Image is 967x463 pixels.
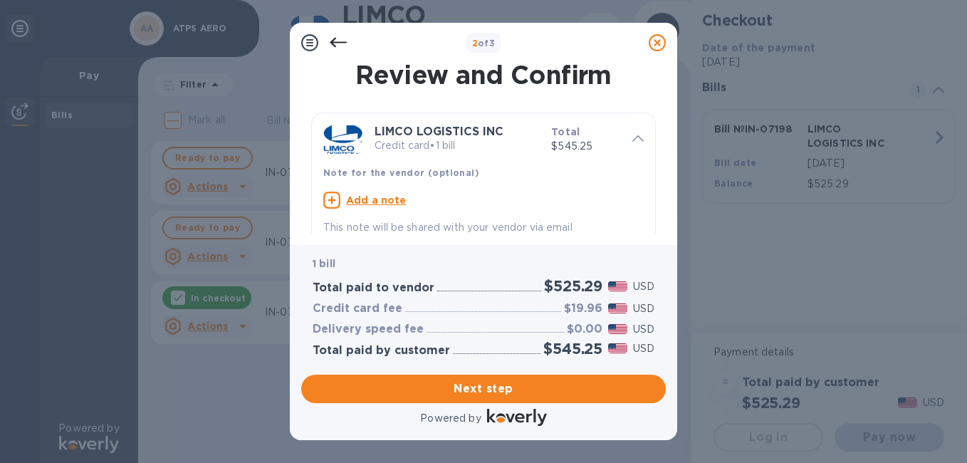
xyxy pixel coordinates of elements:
img: USD [608,303,627,313]
h1: Review and Confirm [308,60,659,90]
img: USD [608,343,627,353]
div: LIMCO LOGISTICS INCCredit card•1 billTotal$545.25Note for the vendor (optional)Add a noteThis not... [323,125,644,235]
span: Next step [313,380,654,397]
h3: Total paid by customer [313,344,450,358]
span: 2 [472,38,478,48]
h3: Total paid to vendor [313,281,434,295]
p: This note will be shared with your vendor via email [323,220,644,235]
u: Add a note [346,194,407,206]
p: USD [633,322,654,337]
h3: Credit card fee [313,302,402,316]
b: LIMCO LOGISTICS INC [375,125,503,138]
h3: Delivery speed fee [313,323,424,336]
b: Note for the vendor (optional) [323,167,479,178]
p: USD [633,341,654,356]
h2: $545.25 [543,340,602,358]
h3: $19.96 [564,302,602,316]
p: USD [633,279,654,294]
b: 1 bill [313,258,335,269]
img: USD [608,281,627,291]
h3: $0.00 [567,323,602,336]
button: Next step [301,375,666,403]
img: Logo [487,409,547,426]
p: USD [633,301,654,316]
h2: $525.29 [544,277,602,295]
p: Powered by [420,411,481,426]
b: Total [551,126,580,137]
b: of 3 [472,38,496,48]
p: $545.25 [551,139,621,154]
img: USD [608,324,627,334]
p: Credit card • 1 bill [375,138,540,153]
